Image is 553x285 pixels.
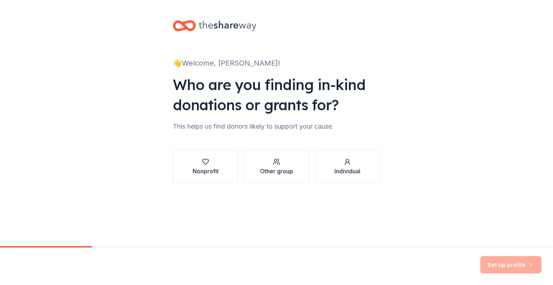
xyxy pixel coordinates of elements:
div: Individual [334,167,360,175]
div: Nonprofit [193,167,219,175]
button: Nonprofit [173,150,238,184]
div: Other group [260,167,293,175]
div: 👋 Welcome, [PERSON_NAME]! [173,57,380,69]
div: This helps us find donors likely to support your cause. [173,121,380,132]
button: Individual [315,150,380,184]
button: Other group [244,150,309,184]
div: Who are you finding in-kind donations or grants for? [173,75,380,115]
